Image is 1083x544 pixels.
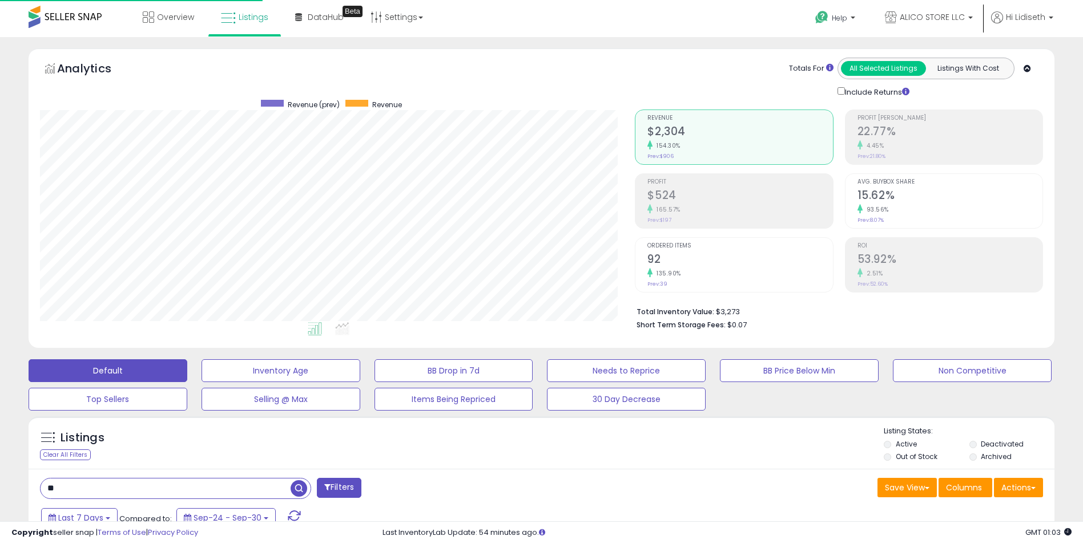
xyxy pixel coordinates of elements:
button: Top Sellers [29,388,187,411]
li: $3,273 [637,304,1034,318]
div: Tooltip anchor [343,6,363,17]
span: Hi Lidiseth [1006,11,1045,23]
button: Filters [317,478,361,498]
span: Overview [157,11,194,23]
button: Columns [939,478,992,497]
b: Short Term Storage Fees: [637,320,726,330]
small: 93.56% [863,205,889,214]
small: Prev: 39 [647,281,667,287]
button: Actions [994,478,1043,497]
small: Prev: $906 [647,153,674,160]
h2: $2,304 [647,125,832,140]
h5: Analytics [57,60,134,79]
div: seller snap | | [11,527,198,538]
p: Listing States: [884,426,1054,437]
button: Last 7 Days [41,508,118,527]
div: Totals For [789,63,834,74]
label: Out of Stock [896,452,937,461]
button: Listings With Cost [925,61,1010,76]
button: 30 Day Decrease [547,388,706,411]
button: Selling @ Max [202,388,360,411]
button: BB Drop in 7d [375,359,533,382]
a: Terms of Use [98,527,146,538]
span: Profit [647,179,832,185]
a: Hi Lidiseth [991,11,1053,37]
small: Prev: 21.80% [857,153,885,160]
button: Items Being Repriced [375,388,533,411]
button: Default [29,359,187,382]
span: Revenue [372,100,402,109]
a: Privacy Policy [148,527,198,538]
div: Include Returns [829,85,923,98]
span: Columns [946,482,982,493]
small: Prev: $197 [647,217,671,224]
h2: 22.77% [857,125,1042,140]
span: DataHub [308,11,344,23]
button: All Selected Listings [841,61,926,76]
span: Revenue [647,115,832,121]
label: Active [896,439,917,449]
div: Last InventoryLab Update: 54 minutes ago. [383,527,1072,538]
button: Inventory Age [202,359,360,382]
span: Profit [PERSON_NAME] [857,115,1042,121]
small: 4.45% [863,141,884,150]
i: Get Help [815,10,829,25]
small: Prev: 8.07% [857,217,884,224]
a: Help [806,2,867,37]
small: 135.90% [653,269,681,278]
b: Total Inventory Value: [637,307,714,316]
label: Archived [981,452,1012,461]
button: BB Price Below Min [720,359,879,382]
h2: $524 [647,189,832,204]
h5: Listings [61,430,104,446]
span: Avg. Buybox Share [857,179,1042,185]
h2: 92 [647,253,832,268]
span: $0.07 [727,319,747,330]
span: ALICO STORE LLC [900,11,965,23]
span: Listings [239,11,268,23]
span: Revenue (prev) [288,100,340,109]
small: Prev: 52.60% [857,281,888,287]
button: Sep-24 - Sep-30 [176,508,276,527]
span: Help [832,13,847,23]
strong: Copyright [11,527,53,538]
label: Deactivated [981,439,1024,449]
span: ROI [857,243,1042,249]
button: Needs to Reprice [547,359,706,382]
button: Non Competitive [893,359,1052,382]
div: Clear All Filters [40,449,91,460]
span: Ordered Items [647,243,832,249]
h2: 15.62% [857,189,1042,204]
small: 154.30% [653,141,681,150]
button: Save View [877,478,937,497]
small: 2.51% [863,269,883,278]
small: 165.57% [653,205,681,214]
span: 2025-10-9 01:03 GMT [1025,527,1072,538]
h2: 53.92% [857,253,1042,268]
